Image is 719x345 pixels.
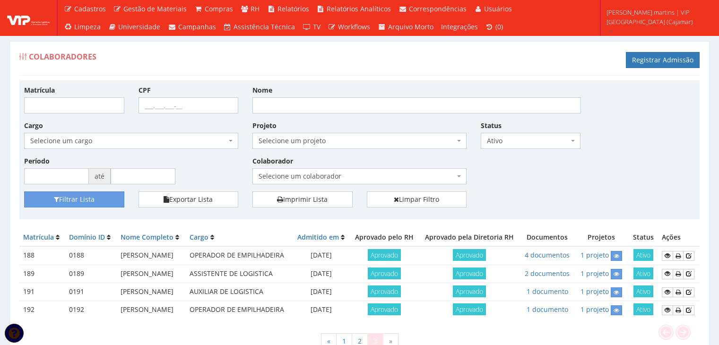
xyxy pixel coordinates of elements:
a: Domínio ID [69,233,105,241]
td: 0189 [65,265,117,283]
td: [DATE] [293,301,350,319]
th: Projetos [575,229,629,246]
a: 1 projeto [580,269,609,278]
td: [PERSON_NAME] [117,301,186,319]
span: Aprovado [453,249,486,261]
span: Selecione um cargo [24,133,238,149]
span: Compras [205,4,233,13]
span: Selecione um colaborador [259,172,455,181]
td: 0191 [65,283,117,301]
td: 0192 [65,301,117,319]
span: Colaboradores [29,52,96,62]
span: Aprovado [368,303,401,315]
a: TV [299,18,324,36]
a: (0) [482,18,507,36]
td: [PERSON_NAME] [117,283,186,301]
a: Universidade [104,18,165,36]
td: [PERSON_NAME] [117,246,186,265]
a: Integrações [437,18,482,36]
span: TV [313,22,321,31]
span: Campanhas [178,22,216,31]
a: 1 projeto [580,287,609,296]
label: CPF [139,86,151,95]
button: Exportar Lista [139,191,239,207]
span: Arquivo Morto [388,22,433,31]
a: Registrar Admissão [626,52,700,68]
a: 1 projeto [580,250,609,259]
td: [DATE] [293,265,350,283]
a: Arquivo Morto [374,18,437,36]
a: Limpar Filtro [367,191,467,207]
span: Ativo [633,249,653,261]
a: Imprimir Lista [252,191,353,207]
label: Projeto [252,121,277,130]
th: Documentos [520,229,575,246]
td: AUXILIAR DE LOGISTICA [186,283,293,301]
span: Aprovado [453,303,486,315]
span: Selecione um cargo [30,136,226,146]
td: 192 [19,301,65,319]
a: Campanhas [164,18,220,36]
span: Aprovado [368,249,401,261]
span: Relatórios [277,4,309,13]
span: (0) [495,22,503,31]
span: Aprovado [368,267,401,279]
label: Status [481,121,502,130]
span: Selecione um projeto [252,133,467,149]
span: Ativo [633,285,653,297]
button: Filtrar Lista [24,191,124,207]
td: [PERSON_NAME] [117,265,186,283]
span: Ativo [481,133,581,149]
span: Cadastros [74,4,106,13]
th: Ações [658,229,700,246]
th: Aprovado pelo RH [350,229,419,246]
span: Aprovado [453,285,486,297]
span: Ativo [633,267,653,279]
span: Ativo [633,303,653,315]
span: Assistência Técnica [234,22,295,31]
a: Limpeza [60,18,104,36]
td: OPERADOR DE EMPILHADEIRA [186,301,293,319]
span: Limpeza [74,22,101,31]
input: ___.___.___-__ [139,97,239,113]
td: ASSISTENTE DE LOGISTICA [186,265,293,283]
span: Aprovado [368,285,401,297]
img: logo [7,11,50,25]
td: 189 [19,265,65,283]
span: Selecione um projeto [259,136,455,146]
a: Matrícula [23,233,54,241]
th: Aprovado pela Diretoria RH [419,229,520,246]
span: Relatórios Analíticos [327,4,391,13]
span: até [89,168,111,184]
a: Admitido em [297,233,339,241]
span: RH [251,4,260,13]
label: Período [24,156,50,166]
td: [DATE] [293,283,350,301]
span: Universidade [118,22,160,31]
a: 1 projeto [580,305,609,314]
label: Matrícula [24,86,55,95]
td: 188 [19,246,65,265]
a: Nome Completo [121,233,173,241]
a: 4 documentos [525,250,570,259]
span: Selecione um colaborador [252,168,467,184]
span: Workflows [338,22,370,31]
a: 2 documentos [525,269,570,278]
label: Nome [252,86,272,95]
td: OPERADOR DE EMPILHADEIRA [186,246,293,265]
span: Ativo [487,136,569,146]
td: 191 [19,283,65,301]
label: Colaborador [252,156,293,166]
a: Cargo [190,233,208,241]
span: [PERSON_NAME].martins | VIP [GEOGRAPHIC_DATA] (Cajamar) [606,8,707,26]
label: Cargo [24,121,43,130]
span: Integrações [441,22,478,31]
td: [DATE] [293,246,350,265]
td: 0188 [65,246,117,265]
span: Usuários [484,4,512,13]
a: 1 documento [527,287,568,296]
th: Status [628,229,658,246]
span: Correspondências [409,4,467,13]
a: Workflows [324,18,374,36]
a: 1 documento [527,305,568,314]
